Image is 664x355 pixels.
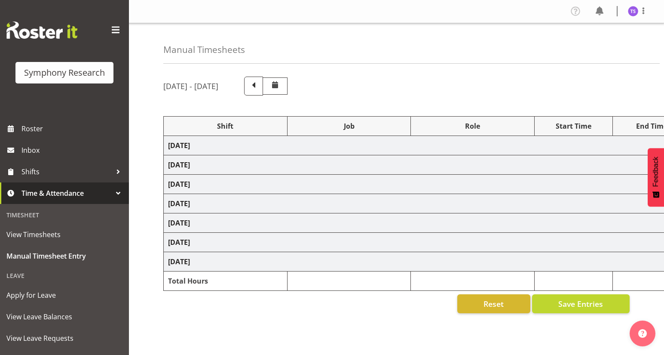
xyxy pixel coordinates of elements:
[6,228,122,241] span: View Timesheets
[648,148,664,207] button: Feedback - Show survey
[2,284,127,306] a: Apply for Leave
[652,157,660,187] span: Feedback
[21,187,112,200] span: Time & Attendance
[6,250,122,262] span: Manual Timesheet Entry
[2,306,127,327] a: View Leave Balances
[292,121,407,131] div: Job
[164,272,288,291] td: Total Hours
[628,6,638,16] img: titi-strickland1975.jpg
[21,122,125,135] span: Roster
[532,294,630,313] button: Save Entries
[2,245,127,267] a: Manual Timesheet Entry
[24,66,105,79] div: Symphony Research
[21,165,112,178] span: Shifts
[21,144,125,157] span: Inbox
[558,298,603,309] span: Save Entries
[483,298,504,309] span: Reset
[6,332,122,345] span: View Leave Requests
[163,45,245,55] h4: Manual Timesheets
[638,329,647,338] img: help-xxl-2.png
[2,206,127,224] div: Timesheet
[6,22,77,39] img: Rosterit website logo
[2,327,127,349] a: View Leave Requests
[168,121,283,131] div: Shift
[6,289,122,302] span: Apply for Leave
[2,267,127,284] div: Leave
[457,294,530,313] button: Reset
[415,121,530,131] div: Role
[163,81,218,91] h5: [DATE] - [DATE]
[2,224,127,245] a: View Timesheets
[6,310,122,323] span: View Leave Balances
[539,121,608,131] div: Start Time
